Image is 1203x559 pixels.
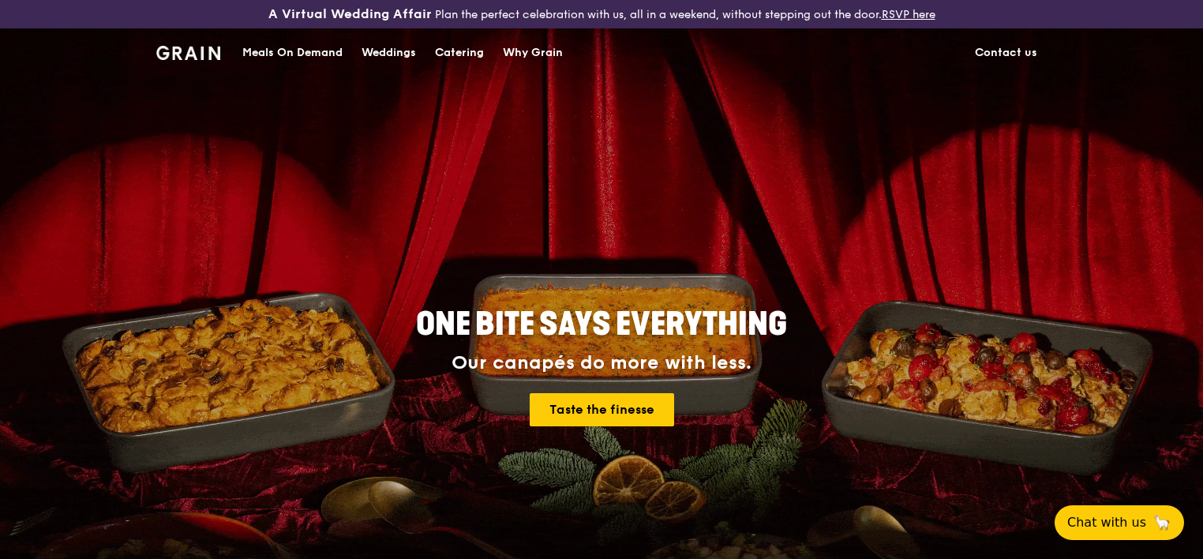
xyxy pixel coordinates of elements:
div: Meals On Demand [242,29,343,77]
h3: A Virtual Wedding Affair [268,6,432,22]
span: ONE BITE SAYS EVERYTHING [416,306,787,343]
img: Grain [156,46,220,60]
a: Catering [425,29,493,77]
div: Catering [435,29,484,77]
a: Why Grain [493,29,572,77]
button: Chat with us🦙 [1055,505,1184,540]
div: Plan the perfect celebration with us, all in a weekend, without stepping out the door. [200,6,1002,22]
a: Weddings [352,29,425,77]
a: RSVP here [882,8,935,21]
span: Chat with us [1067,513,1146,532]
div: Why Grain [503,29,563,77]
div: Our canapés do more with less. [317,352,886,374]
a: Taste the finesse [530,393,674,426]
a: GrainGrain [156,28,220,75]
span: 🦙 [1152,513,1171,532]
a: Contact us [965,29,1047,77]
div: Weddings [362,29,416,77]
